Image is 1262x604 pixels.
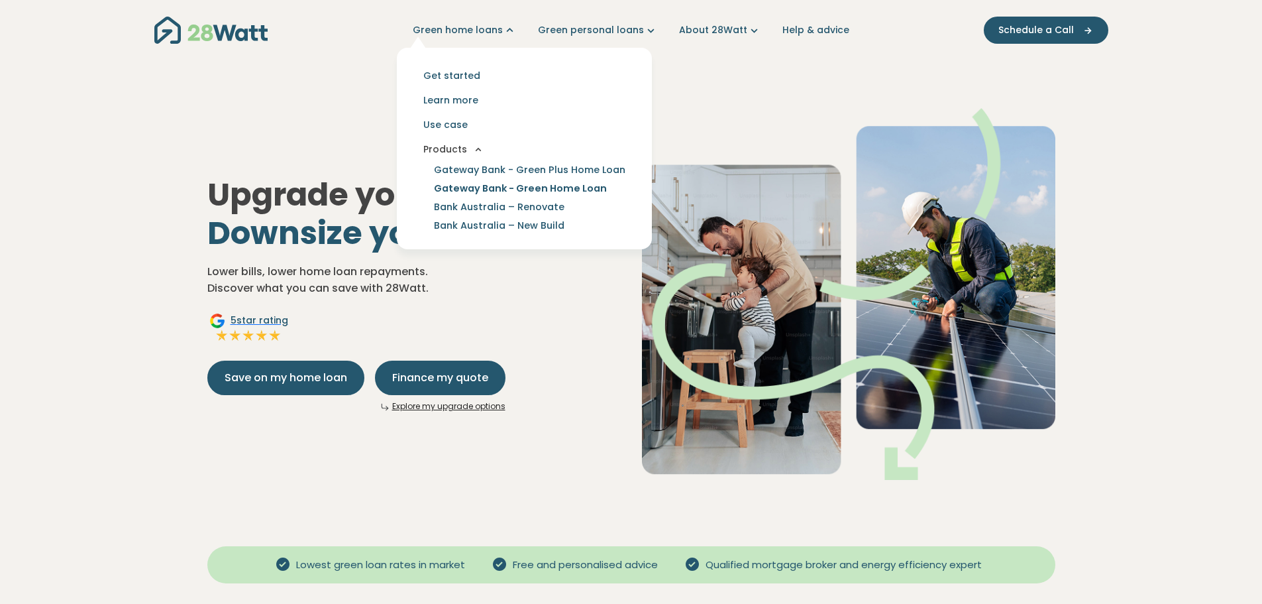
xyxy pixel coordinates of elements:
[418,179,623,198] a: Gateway Bank - Green Home Loan
[207,176,621,252] h1: Upgrade your home.
[207,211,527,255] span: Downsize your bills.
[700,558,987,573] span: Qualified mortgage broker and energy efficiency expert
[413,23,517,37] a: Green home loans
[407,88,641,113] a: Learn more
[207,263,621,297] p: Lower bills, lower home loan repayments. Discover what you can save with 28Watt.
[507,558,663,573] span: Free and personalised advice
[154,13,1108,47] nav: Main navigation
[782,23,849,37] a: Help & advice
[255,329,268,342] img: Full star
[407,113,641,137] a: Use case
[538,23,658,37] a: Green personal loans
[215,329,229,342] img: Full star
[154,17,268,44] img: 28Watt
[242,329,255,342] img: Full star
[679,23,761,37] a: About 28Watt
[418,160,641,179] a: Gateway Bank - Green Plus Home Loan
[407,137,641,162] button: Products
[998,23,1074,37] span: Schedule a Call
[375,361,505,395] button: Finance my quote
[984,17,1108,44] button: Schedule a Call
[268,329,282,342] img: Full star
[229,329,242,342] img: Full star
[291,558,470,573] span: Lowest green loan rates in market
[642,108,1055,480] img: Dad helping toddler
[407,64,641,88] a: Get started
[392,370,488,386] span: Finance my quote
[207,361,364,395] button: Save on my home loan
[209,313,225,329] img: Google
[225,370,347,386] span: Save on my home loan
[418,216,580,235] a: Bank Australia – New Build
[392,400,505,412] a: Explore my upgrade options
[231,314,288,328] span: 5 star rating
[207,313,290,345] a: Google5star ratingFull starFull starFull starFull starFull star
[418,198,580,216] a: Bank Australia – Renovate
